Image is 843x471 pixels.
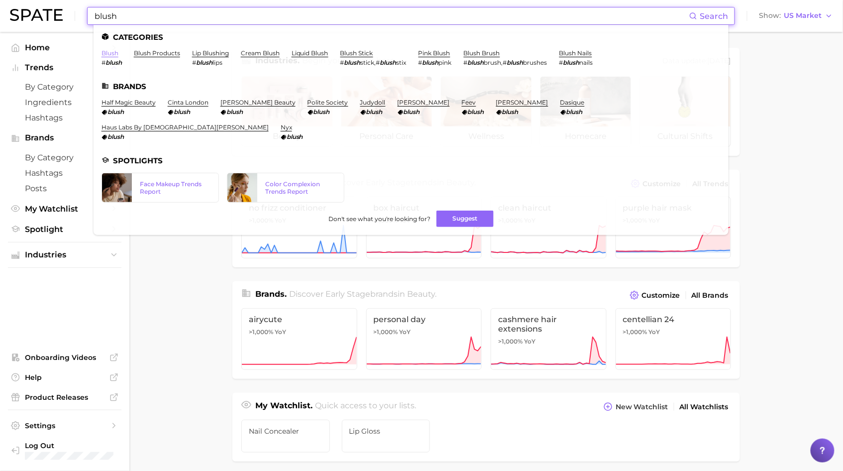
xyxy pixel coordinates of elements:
span: personal day [374,315,475,324]
span: # [192,59,196,66]
a: feev [462,99,476,106]
span: lips [212,59,222,66]
em: blush [366,108,383,116]
span: # [340,59,344,66]
span: Spotlight [25,225,105,234]
a: Color Complexion Trends Report [227,173,344,203]
a: All Watchlists [677,400,731,414]
a: haus labs by [DEMOGRAPHIC_DATA][PERSON_NAME] [102,123,269,131]
img: SPATE [10,9,63,21]
em: blush [105,59,122,66]
span: Nail Concealer [249,427,322,435]
em: blush [196,59,212,66]
button: Suggest [436,211,494,227]
em: blush [468,59,484,66]
span: # [559,59,563,66]
a: My Watchlist [8,201,121,217]
span: nails [580,59,593,66]
span: Brands [25,133,105,142]
em: blush [344,59,361,66]
em: blush [107,108,124,116]
a: blush products [134,49,180,57]
em: blush [563,59,580,66]
a: dasique [560,99,585,106]
span: brush [484,59,502,66]
h1: My Watchlist. [255,400,313,414]
a: personal day>1,000% YoY [366,308,482,370]
span: # [102,59,105,66]
a: Settings [8,418,121,433]
li: Categories [102,33,721,41]
a: polite society [308,99,348,106]
em: blush [226,108,243,116]
span: # [464,59,468,66]
span: All Brands [692,291,729,300]
a: blush brush [464,49,500,57]
a: by Category [8,79,121,95]
a: [PERSON_NAME] [496,99,548,106]
span: >1,000% [623,328,647,336]
div: Color Complexion Trends Report [265,180,336,195]
li: Spotlights [102,156,721,165]
div: , [464,59,547,66]
a: Nail Concealer [241,420,330,453]
a: blush nails [559,49,592,57]
a: liquid blush [292,49,328,57]
button: Customize [628,288,683,302]
a: cream blush [241,49,280,57]
a: half magic beauty [102,99,156,106]
span: by Category [25,82,105,92]
span: Help [25,373,105,382]
a: judydoll [360,99,386,106]
span: Show [759,13,781,18]
a: [PERSON_NAME] beauty [220,99,296,106]
span: pink [439,59,452,66]
a: Log out. Currently logged in with e-mail leon@palladiobeauty.com. [8,438,121,463]
a: Onboarding Videos [8,350,121,365]
span: Lip Gloss [349,427,423,435]
em: blush [287,133,303,140]
span: Home [25,43,105,52]
button: Industries [8,247,121,262]
a: centellian 24>1,000% YoY [616,308,732,370]
button: Brands [8,130,121,145]
span: Customize [642,291,680,300]
em: blush [507,59,524,66]
span: >1,000% [249,328,273,336]
span: YoY [524,338,535,346]
span: Log Out [25,441,113,450]
span: brushes [524,59,547,66]
span: Onboarding Videos [25,353,105,362]
span: Discover Early Stage brands in . [290,289,437,299]
a: Help [8,370,121,385]
span: >1,000% [374,328,398,336]
em: blush [502,108,519,116]
em: blush [566,108,583,116]
span: YoY [400,328,411,336]
span: Brands . [255,289,287,299]
span: stix [397,59,407,66]
span: # [376,59,380,66]
span: Ingredients [25,98,105,107]
div: Face Makeup Trends Report [140,180,211,195]
span: New Watchlist [616,403,668,411]
span: Product Releases [25,393,105,402]
a: Spotlight [8,222,121,237]
li: Brands [102,82,721,91]
span: Search [700,11,729,21]
h2: Quick access to your lists. [316,400,417,414]
a: Posts [8,181,121,196]
a: blush stick [340,49,373,57]
a: Hashtags [8,165,121,181]
a: cashmere hair extensions>1,000% YoY [491,308,607,370]
button: Trends [8,60,121,75]
span: # [419,59,422,66]
em: blush [380,59,397,66]
span: YoY [649,328,660,336]
a: Face Makeup Trends Report [102,173,219,203]
span: by Category [25,153,105,162]
span: Industries [25,250,105,259]
em: blush [422,59,439,66]
span: beauty [408,289,435,299]
a: lip blushing [192,49,229,57]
